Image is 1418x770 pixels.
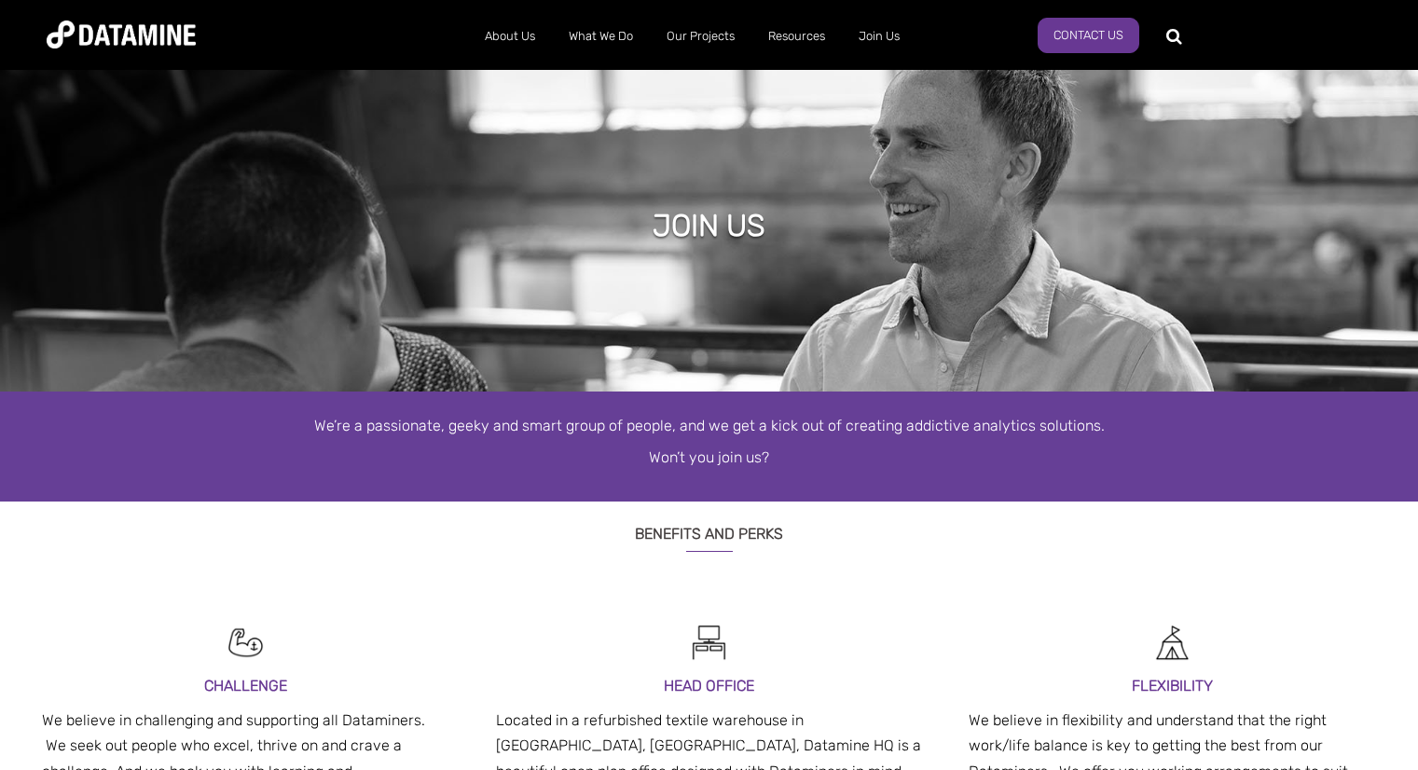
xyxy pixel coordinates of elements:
p: Won’t you join us? [178,447,1241,469]
a: Join Us [842,12,916,61]
a: About Us [468,12,552,61]
img: Recruitment [688,622,730,664]
a: Our Projects [650,12,751,61]
h3: FLEXIBILITY [969,673,1376,698]
a: Resources [751,12,842,61]
img: Recruitment [225,622,267,664]
h3: CHALLENGE [42,673,449,698]
h1: Join Us [653,205,765,246]
p: We’re a passionate, geeky and smart group of people, and we get a kick out of creating addictive ... [178,415,1241,437]
a: Contact Us [1038,18,1139,53]
h3: HEAD OFFICE [496,673,922,698]
h3: Benefits and Perks [178,502,1241,552]
img: Recruitment [1151,622,1193,664]
a: What We Do [552,12,650,61]
img: Datamine [47,21,196,48]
